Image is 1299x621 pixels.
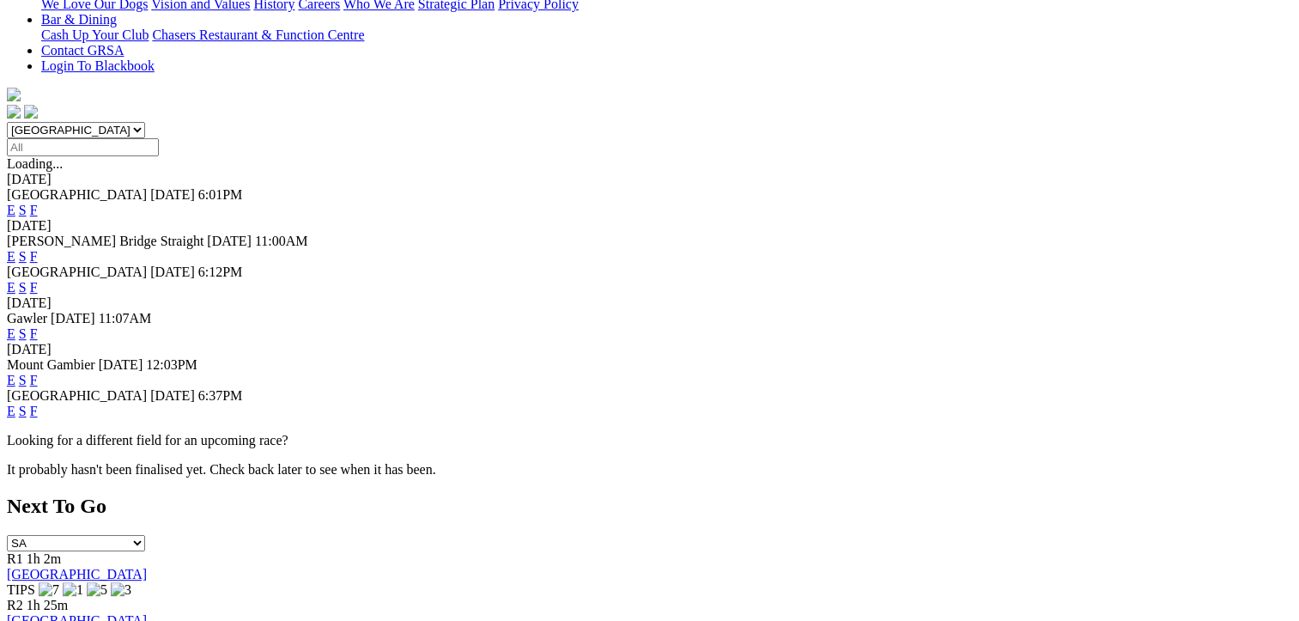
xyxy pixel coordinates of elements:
a: F [30,203,38,217]
a: F [30,326,38,341]
span: [DATE] [150,265,195,279]
a: Login To Blackbook [41,58,155,73]
div: [DATE] [7,218,1292,234]
span: 12:03PM [146,357,197,372]
a: E [7,326,15,341]
span: 6:01PM [198,187,243,202]
span: [DATE] [207,234,252,248]
a: S [19,280,27,295]
span: TIPS [7,582,35,597]
span: [DATE] [51,311,95,326]
span: R1 [7,551,23,566]
a: E [7,203,15,217]
div: [DATE] [7,295,1292,311]
a: E [7,373,15,387]
a: E [7,404,15,418]
a: E [7,249,15,264]
span: 1h 2m [27,551,61,566]
span: [GEOGRAPHIC_DATA] [7,187,147,202]
img: 1 [63,582,83,598]
span: [GEOGRAPHIC_DATA] [7,388,147,403]
a: F [30,249,38,264]
span: [PERSON_NAME] Bridge Straight [7,234,203,248]
span: 6:12PM [198,265,243,279]
img: 5 [87,582,107,598]
span: 1h 25m [27,598,68,612]
a: [GEOGRAPHIC_DATA] [7,567,147,581]
div: [DATE] [7,342,1292,357]
input: Select date [7,138,159,156]
a: F [30,280,38,295]
span: Gawler [7,311,47,326]
h2: Next To Go [7,495,1292,518]
img: 7 [39,582,59,598]
a: Cash Up Your Club [41,27,149,42]
span: 6:37PM [198,388,243,403]
a: Contact GRSA [41,43,124,58]
div: Bar & Dining [41,27,1292,43]
img: twitter.svg [24,105,38,119]
img: facebook.svg [7,105,21,119]
span: [DATE] [99,357,143,372]
span: Loading... [7,156,63,171]
span: 11:00AM [255,234,308,248]
a: S [19,249,27,264]
a: F [30,404,38,418]
img: 3 [111,582,131,598]
span: [GEOGRAPHIC_DATA] [7,265,147,279]
span: R2 [7,598,23,612]
img: logo-grsa-white.png [7,88,21,101]
partial: It probably hasn't been finalised yet. Check back later to see when it has been. [7,462,436,477]
span: [DATE] [150,187,195,202]
span: [DATE] [150,388,195,403]
a: S [19,203,27,217]
a: S [19,404,27,418]
span: Mount Gambier [7,357,95,372]
a: E [7,280,15,295]
div: [DATE] [7,172,1292,187]
a: Bar & Dining [41,12,117,27]
p: Looking for a different field for an upcoming race? [7,433,1292,448]
a: S [19,373,27,387]
span: 11:07AM [99,311,152,326]
a: Chasers Restaurant & Function Centre [152,27,364,42]
a: S [19,326,27,341]
a: F [30,373,38,387]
